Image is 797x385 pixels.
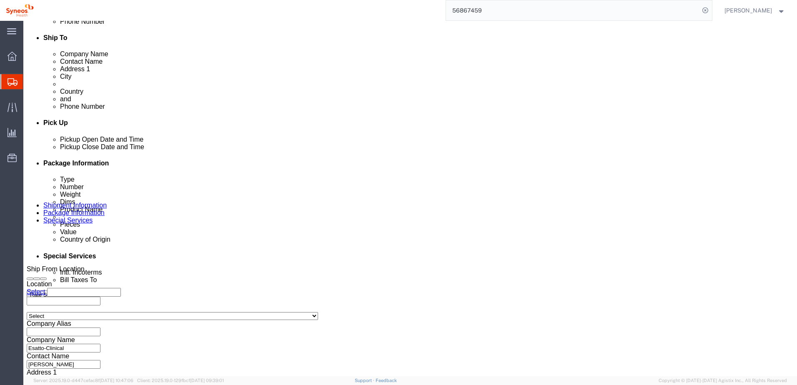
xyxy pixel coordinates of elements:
span: Client: 2025.19.0-129fbcf [137,378,224,383]
span: Copyright © [DATE]-[DATE] Agistix Inc., All Rights Reserved [659,377,787,384]
a: Feedback [376,378,397,383]
button: [PERSON_NAME] [724,5,786,15]
span: [DATE] 09:39:01 [190,378,224,383]
span: [DATE] 10:47:06 [100,378,133,383]
a: Support [355,378,376,383]
span: Natan Tateishi [724,6,772,15]
span: Server: 2025.19.0-d447cefac8f [33,378,133,383]
img: logo [6,4,34,17]
input: Search for shipment number, reference number [446,0,699,20]
iframe: FS Legacy Container [23,21,797,376]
